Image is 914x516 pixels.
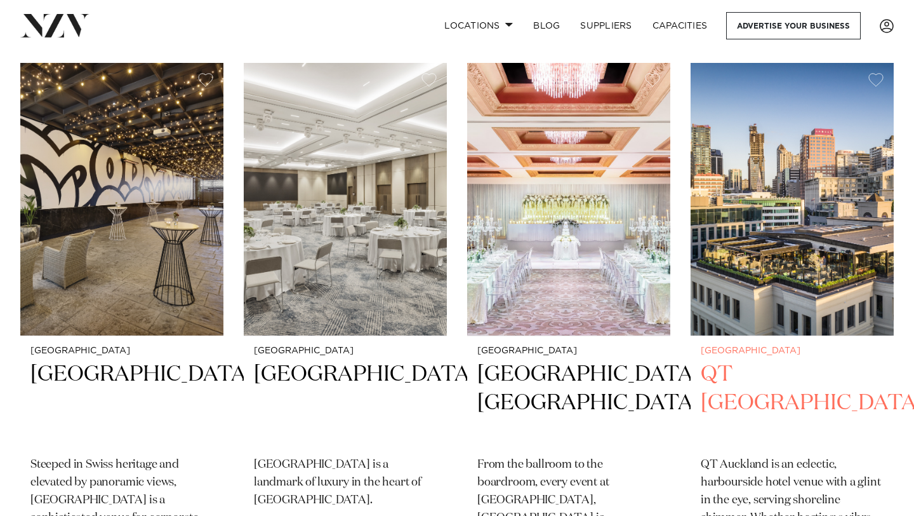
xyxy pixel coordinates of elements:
a: Locations [434,12,523,39]
p: [GEOGRAPHIC_DATA] is a landmark of luxury in the heart of [GEOGRAPHIC_DATA]. [254,456,437,510]
h2: [GEOGRAPHIC_DATA] [30,360,213,446]
a: Capacities [642,12,718,39]
small: [GEOGRAPHIC_DATA] [30,346,213,356]
img: nzv-logo.png [20,14,89,37]
a: SUPPLIERS [570,12,642,39]
a: Advertise your business [726,12,861,39]
small: [GEOGRAPHIC_DATA] [477,346,660,356]
a: BLOG [523,12,570,39]
small: [GEOGRAPHIC_DATA] [254,346,437,356]
h2: [GEOGRAPHIC_DATA], [GEOGRAPHIC_DATA] [477,360,660,446]
h2: QT [GEOGRAPHIC_DATA] [701,360,884,446]
small: [GEOGRAPHIC_DATA] [701,346,884,356]
h2: [GEOGRAPHIC_DATA] [254,360,437,446]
